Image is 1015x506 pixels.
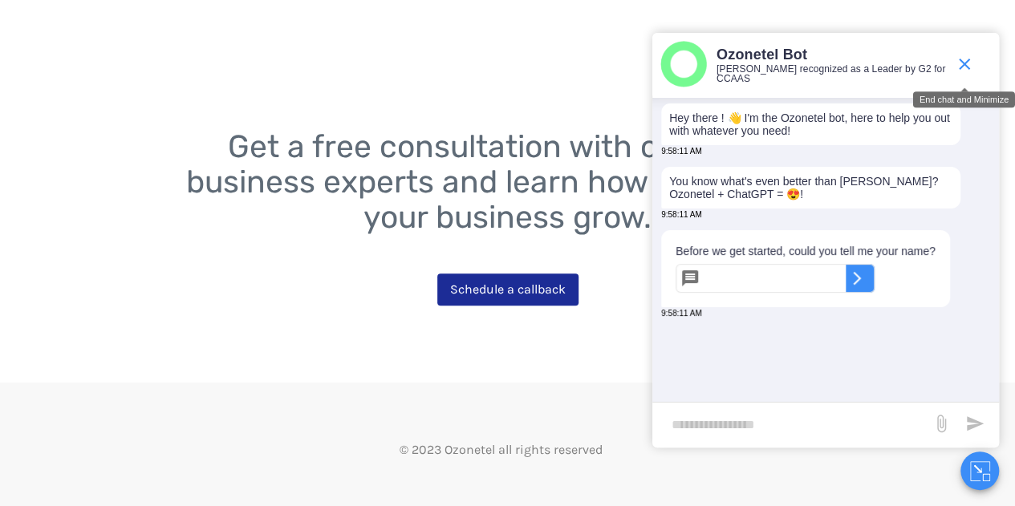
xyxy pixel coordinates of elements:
button: Close chat [960,451,999,490]
span: end chat or minimize [948,48,980,80]
span: © 2023 Ozonetel all rights reserved [400,442,603,457]
div: End chat and Minimize [913,92,1015,108]
span: 9:58:11 AM [661,147,702,156]
p: You know what's even better than [PERSON_NAME]? Ozonetel + ChatGPT = 😍! [669,175,952,200]
div: new-msg-input [660,411,924,439]
p: Before we get started, could you tell me your name? [676,245,936,257]
p: Hey there ! 👋 I'm the Ozonetel bot, here to help you out with whatever you need! [669,111,952,137]
span: Schedule a callback [450,281,566,297]
p: [PERSON_NAME] recognized as a Leader by G2 for CCAAS [717,64,947,83]
span: Get a free consultation with one of our business experts and learn how we can help your business ... [186,128,837,236]
a: Schedule a callback [437,273,579,306]
img: header [660,41,707,87]
span: 9:58:11 AM [661,309,702,318]
span: 9:58:11 AM [661,210,702,219]
p: Ozonetel Bot [717,46,947,64]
